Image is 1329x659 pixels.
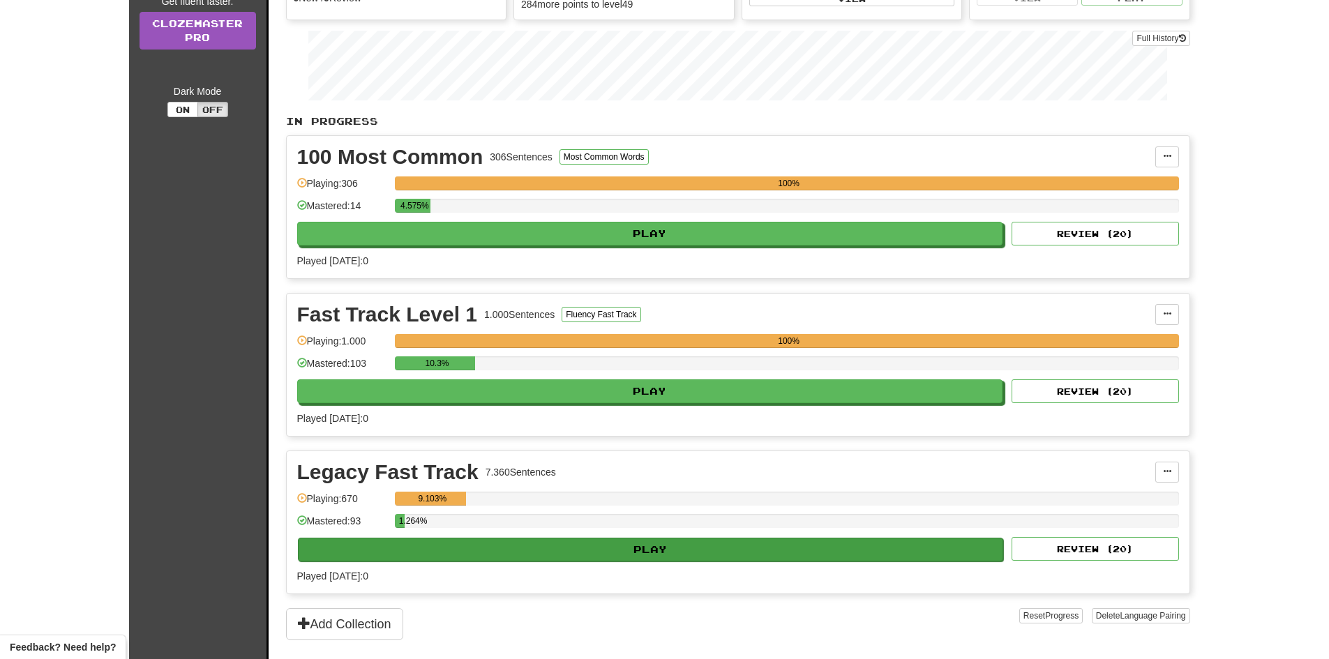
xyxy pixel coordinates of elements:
[1132,31,1189,46] button: Full History
[167,102,198,117] button: On
[297,334,388,357] div: Playing: 1.000
[297,570,368,582] span: Played [DATE]: 0
[486,465,556,479] div: 7.360 Sentences
[399,199,430,213] div: 4.575%
[399,176,1179,190] div: 100%
[297,255,368,266] span: Played [DATE]: 0
[1092,608,1190,623] button: DeleteLanguage Pairing
[399,356,476,370] div: 10.3%
[140,12,256,50] a: ClozemasterPro
[1120,611,1185,621] span: Language Pairing
[297,413,368,424] span: Played [DATE]: 0
[1045,611,1079,621] span: Progress
[297,176,388,199] div: Playing: 306
[560,149,649,165] button: Most Common Words
[297,304,478,325] div: Fast Track Level 1
[562,307,640,322] button: Fluency Fast Track
[140,84,256,98] div: Dark Mode
[1012,222,1179,245] button: Review (20)
[297,356,388,379] div: Mastered: 103
[1019,608,1083,623] button: ResetProgress
[297,514,388,537] div: Mastered: 93
[1012,379,1179,403] button: Review (20)
[490,150,553,164] div: 306 Sentences
[197,102,228,117] button: Off
[297,492,388,515] div: Playing: 670
[399,492,466,506] div: 9.103%
[399,334,1179,348] div: 100%
[297,222,1003,245] button: Play
[10,640,116,654] span: Open feedback widget
[297,199,388,222] div: Mastered: 14
[297,379,1003,403] button: Play
[484,308,555,321] div: 1.000 Sentences
[286,114,1190,128] p: In Progress
[286,608,403,640] button: Add Collection
[297,462,479,483] div: Legacy Fast Track
[298,538,1004,561] button: Play
[399,514,405,528] div: 1.264%
[297,146,483,167] div: 100 Most Common
[1012,537,1179,561] button: Review (20)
